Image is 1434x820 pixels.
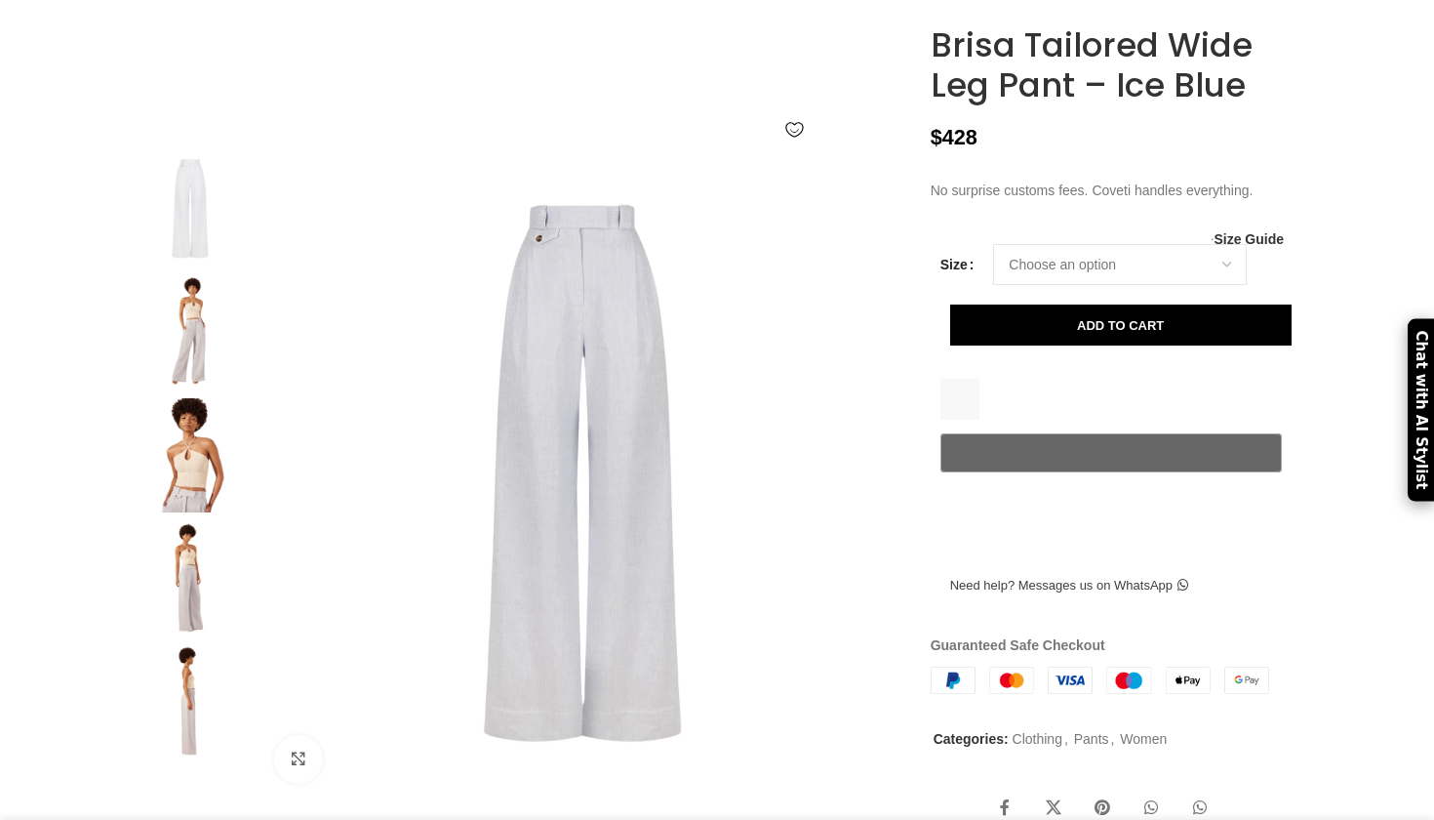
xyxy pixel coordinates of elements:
bdi: 428 [931,125,977,149]
span: $ [931,125,942,149]
span: , [1111,728,1115,750]
button: Add to cart [950,305,1292,346]
button: Pay with GPay [940,433,1282,472]
h1: Brisa Tailored Wide Leg Pant – Ice Blue [931,25,1298,105]
a: Pants [1074,731,1109,747]
p: No surprise customs fees. Coveti handles everything. [931,180,1298,201]
img: Shona Joy Brisa Tailored Wide Leg Pant Ice Blue 395941 nobg [131,522,250,636]
label: Size [940,254,975,275]
a: Need help? Messages us on WhatsApp [931,564,1208,605]
span: , [1064,728,1068,750]
img: Shona Joy Brisa Tailored Wide Leg Pant Ice Blue 252557 nobg [131,398,250,512]
img: Shona Joy Brisa Tailored Wide Leg Pant Ice Blue75562 nobg [131,151,250,266]
a: Clothing [1013,731,1062,747]
a: Women [1120,731,1167,747]
img: Shona Joy Brisa Tailored Wide Leg Pant Ice Blue 463331 nobg [131,646,250,760]
strong: Guaranteed Safe Checkout [931,637,1105,653]
img: Shona Joy Brisa Tailored Wide Leg Pant Ice Blue 119434 nobg [131,275,250,389]
iframe: Secure express checkout frame [936,482,1286,529]
span: Categories: [934,731,1009,747]
img: guaranteed-safe-checkout-bordered.j [931,667,1269,694]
